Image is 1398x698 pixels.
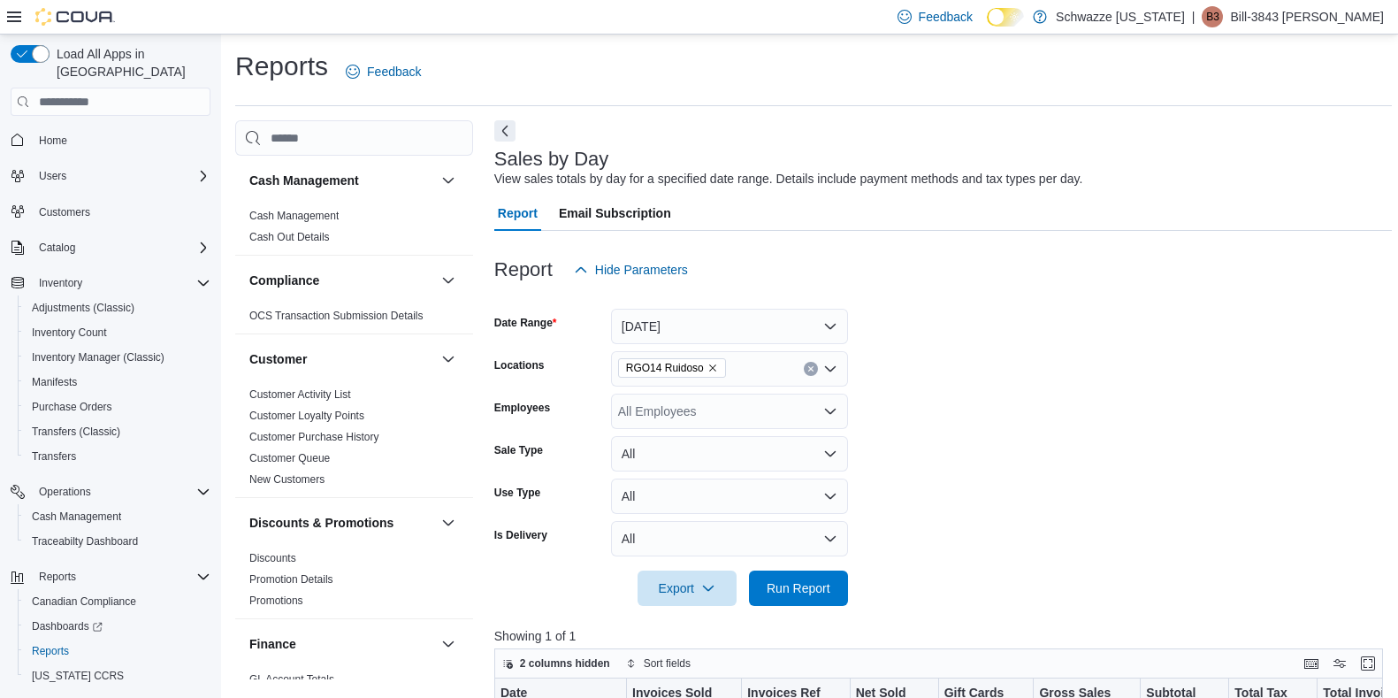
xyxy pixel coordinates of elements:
[644,656,691,671] span: Sort fields
[249,210,339,222] a: Cash Management
[32,272,210,294] span: Inventory
[804,362,818,376] button: Clear input
[1192,6,1196,27] p: |
[249,514,434,532] button: Discounts & Promotions
[249,172,359,189] h3: Cash Management
[25,322,210,343] span: Inventory Count
[619,653,698,674] button: Sort fields
[4,199,218,225] button: Customers
[249,430,379,444] span: Customer Purchase History
[25,506,210,527] span: Cash Management
[707,363,718,373] button: Remove RGO14 Ruidoso from selection in this group
[25,372,84,393] a: Manifests
[25,396,210,418] span: Purchase Orders
[32,350,164,364] span: Inventory Manager (Classic)
[4,271,218,295] button: Inventory
[559,196,671,231] span: Email Subscription
[249,451,330,465] span: Customer Queue
[235,384,473,497] div: Customer
[18,419,218,444] button: Transfers (Classic)
[438,349,459,370] button: Customer
[50,45,210,81] span: Load All Apps in [GEOGRAPHIC_DATA]
[494,170,1083,188] div: View sales totals by day for a specified date range. Details include payment methods and tax type...
[249,172,434,189] button: Cash Management
[1230,6,1384,27] p: Bill-3843 [PERSON_NAME]
[648,571,726,606] span: Export
[25,297,210,318] span: Adjustments (Classic)
[32,400,112,414] span: Purchase Orders
[249,409,364,423] span: Customer Loyalty Points
[18,614,218,639] a: Dashboards
[32,272,89,294] button: Inventory
[25,421,127,442] a: Transfers (Classic)
[18,444,218,469] button: Transfers
[32,566,210,587] span: Reports
[367,63,421,81] span: Feedback
[4,479,218,504] button: Operations
[25,616,110,637] a: Dashboards
[495,653,617,674] button: 2 columns hidden
[32,534,138,548] span: Traceabilty Dashboard
[25,421,210,442] span: Transfers (Classic)
[249,310,424,322] a: OCS Transaction Submission Details
[494,443,543,457] label: Sale Type
[249,514,393,532] h3: Discounts & Promotions
[494,149,609,170] h3: Sales by Day
[626,359,704,377] span: RGO14 Ruidoso
[25,347,210,368] span: Inventory Manager (Classic)
[39,169,66,183] span: Users
[595,261,688,279] span: Hide Parameters
[919,8,973,26] span: Feedback
[235,49,328,84] h1: Reports
[32,237,82,258] button: Catalog
[25,322,114,343] a: Inventory Count
[18,395,218,419] button: Purchase Orders
[611,479,848,514] button: All
[35,8,115,26] img: Cova
[249,635,434,653] button: Finance
[32,481,210,502] span: Operations
[494,401,550,415] label: Employees
[25,591,210,612] span: Canadian Compliance
[249,350,307,368] h3: Customer
[32,165,73,187] button: Users
[638,571,737,606] button: Export
[1206,6,1219,27] span: B3
[494,358,545,372] label: Locations
[1357,653,1379,674] button: Enter fullscreen
[32,566,83,587] button: Reports
[32,128,210,150] span: Home
[1202,6,1223,27] div: Bill-3843 Thompson
[25,665,131,686] a: [US_STATE] CCRS
[25,506,128,527] a: Cash Management
[25,531,210,552] span: Traceabilty Dashboard
[4,564,218,589] button: Reports
[249,452,330,464] a: Customer Queue
[1056,6,1185,27] p: Schwazze [US_STATE]
[987,8,1024,27] input: Dark Mode
[18,320,218,345] button: Inventory Count
[249,594,303,608] span: Promotions
[18,589,218,614] button: Canadian Compliance
[32,644,69,658] span: Reports
[249,672,334,686] span: GL Account Totals
[249,673,334,686] a: GL Account Totals
[249,350,434,368] button: Customer
[25,446,83,467] a: Transfers
[823,404,837,418] button: Open list of options
[32,165,210,187] span: Users
[32,130,74,151] a: Home
[339,54,428,89] a: Feedback
[32,201,210,223] span: Customers
[25,640,76,662] a: Reports
[494,120,516,142] button: Next
[25,665,210,686] span: Washington CCRS
[611,436,848,472] button: All
[249,388,351,401] a: Customer Activity List
[249,272,319,289] h3: Compliance
[249,230,330,244] span: Cash Out Details
[1301,653,1322,674] button: Keyboard shortcuts
[249,573,333,586] a: Promotion Details
[39,485,91,499] span: Operations
[823,362,837,376] button: Open list of options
